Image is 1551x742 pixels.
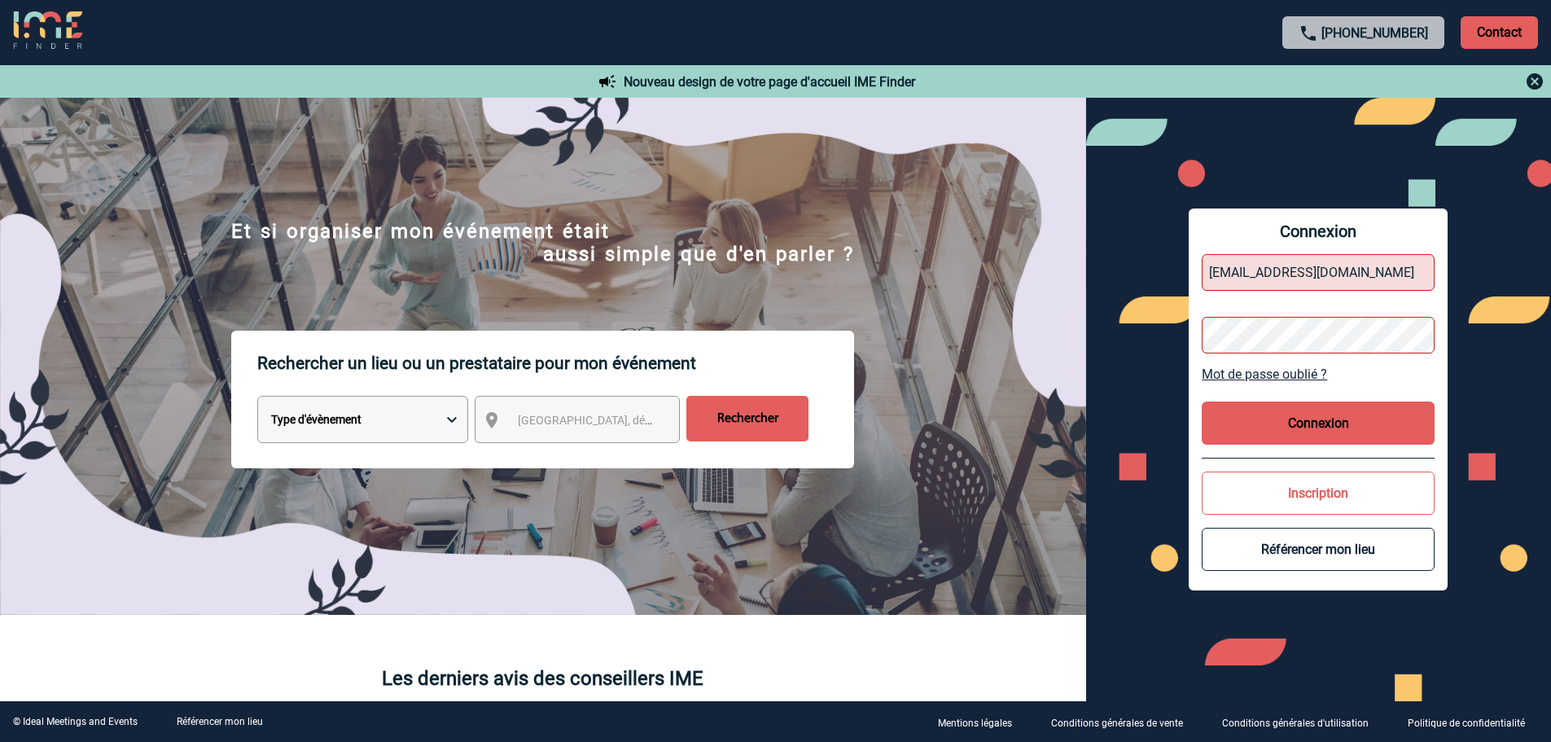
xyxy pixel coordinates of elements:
[257,331,854,396] p: Rechercher un lieu ou un prestataire pour mon événement
[1202,367,1435,382] a: Mot de passe oublié ?
[1202,472,1435,515] button: Inscription
[1209,714,1395,730] a: Conditions générales d'utilisation
[1202,402,1435,445] button: Connexion
[518,414,744,427] span: [GEOGRAPHIC_DATA], département, région...
[1461,16,1538,49] p: Contact
[1202,528,1435,571] button: Référencer mon lieu
[1038,714,1209,730] a: Conditions générales de vente
[686,396,808,441] input: Rechercher
[1202,222,1435,241] span: Connexion
[1051,718,1183,729] p: Conditions générales de vente
[1321,25,1428,41] a: [PHONE_NUMBER]
[1299,24,1318,43] img: call-24-px.png
[13,716,138,727] div: © Ideal Meetings and Events
[1222,718,1369,729] p: Conditions générales d'utilisation
[938,718,1012,729] p: Mentions légales
[1202,254,1435,291] input: Identifiant ou mot de passe incorrect
[177,716,263,727] a: Référencer mon lieu
[925,714,1038,730] a: Mentions légales
[1395,714,1551,730] a: Politique de confidentialité
[1408,718,1525,729] p: Politique de confidentialité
